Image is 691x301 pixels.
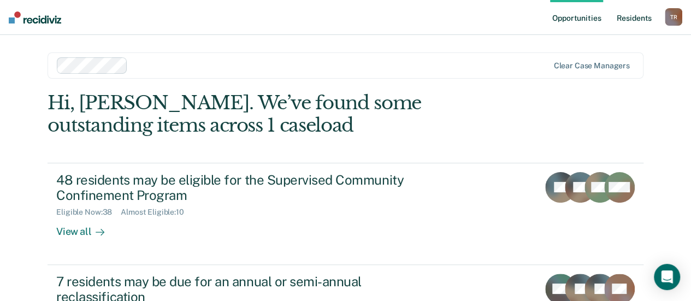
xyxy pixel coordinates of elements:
div: Almost Eligible : 10 [121,208,193,217]
div: Hi, [PERSON_NAME]. We’ve found some outstanding items across 1 caseload [48,92,524,137]
div: T R [665,8,682,26]
img: Recidiviz [9,11,61,23]
a: 48 residents may be eligible for the Supervised Community Confinement ProgramEligible Now:38Almos... [48,163,643,265]
div: Open Intercom Messenger [654,264,680,290]
div: Clear case managers [553,61,629,70]
button: TR [665,8,682,26]
div: 48 residents may be eligible for the Supervised Community Confinement Program [56,172,440,204]
div: Eligible Now : 38 [56,208,121,217]
div: View all [56,217,117,238]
